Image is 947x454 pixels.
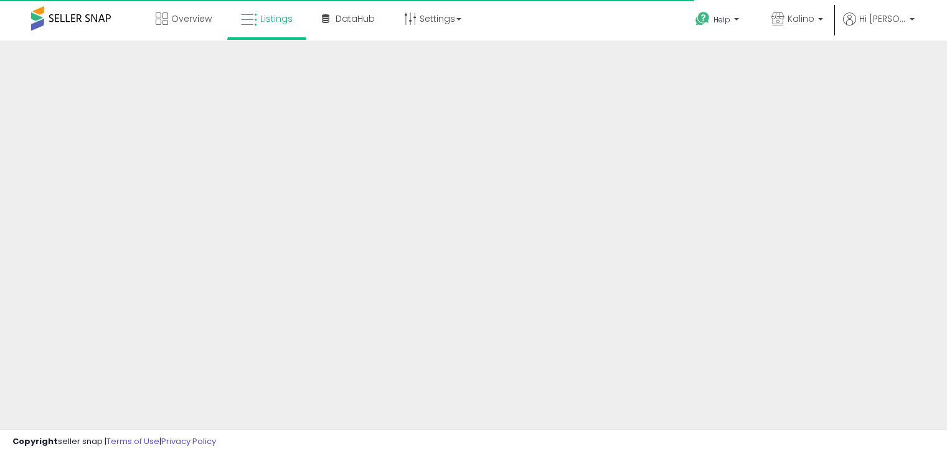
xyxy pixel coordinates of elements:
span: Listings [260,12,293,25]
i: Get Help [695,11,710,27]
span: Overview [171,12,212,25]
span: Help [714,14,730,25]
span: Kalino [788,12,814,25]
span: DataHub [336,12,375,25]
span: Hi [PERSON_NAME] [859,12,906,25]
a: Help [686,2,751,40]
a: Terms of Use [106,435,159,447]
a: Privacy Policy [161,435,216,447]
a: Hi [PERSON_NAME] [843,12,915,40]
strong: Copyright [12,435,58,447]
div: seller snap | | [12,436,216,448]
